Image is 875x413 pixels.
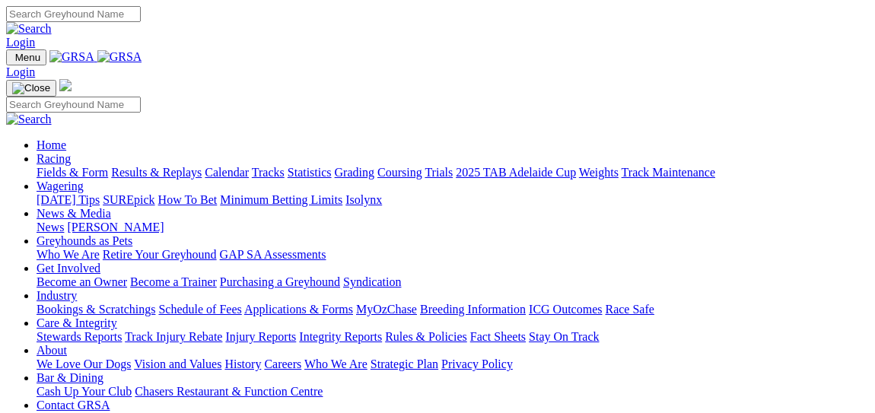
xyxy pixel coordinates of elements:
a: Become a Trainer [130,275,217,288]
a: Coursing [377,166,422,179]
a: Bookings & Scratchings [37,303,155,316]
a: We Love Our Dogs [37,357,131,370]
a: Applications & Forms [244,303,353,316]
img: GRSA [97,50,142,64]
a: Integrity Reports [299,330,382,343]
a: [PERSON_NAME] [67,221,164,234]
img: logo-grsa-white.png [59,79,72,91]
a: 2025 TAB Adelaide Cup [456,166,576,179]
a: Weights [579,166,619,179]
a: Cash Up Your Club [37,385,132,398]
a: Statistics [288,166,332,179]
a: Retire Your Greyhound [103,248,217,261]
input: Search [6,6,141,22]
a: Stay On Track [529,330,599,343]
a: Injury Reports [225,330,296,343]
a: ICG Outcomes [529,303,602,316]
a: SUREpick [103,193,154,206]
button: Toggle navigation [6,80,56,97]
a: Race Safe [605,303,654,316]
a: Isolynx [345,193,382,206]
a: Home [37,138,66,151]
a: About [37,344,67,357]
img: Search [6,22,52,36]
a: Vision and Values [134,357,221,370]
a: Results & Replays [111,166,202,179]
div: Get Involved [37,275,869,289]
div: Bar & Dining [37,385,869,399]
div: News & Media [37,221,869,234]
div: About [37,357,869,371]
a: Industry [37,289,77,302]
a: Greyhounds as Pets [37,234,132,247]
a: Schedule of Fees [158,303,241,316]
a: Track Maintenance [622,166,715,179]
a: Care & Integrity [37,316,117,329]
a: Careers [264,357,301,370]
img: Search [6,113,52,126]
a: Track Injury Rebate [125,330,222,343]
a: MyOzChase [356,303,417,316]
a: Racing [37,152,71,165]
a: [DATE] Tips [37,193,100,206]
a: Login [6,65,35,78]
a: Fields & Form [37,166,108,179]
a: Contact GRSA [37,399,110,411]
a: Tracks [252,166,285,179]
div: Greyhounds as Pets [37,248,869,262]
a: Who We Are [37,248,100,261]
img: GRSA [49,50,94,64]
a: Strategic Plan [371,357,438,370]
a: Bar & Dining [37,371,103,384]
a: Purchasing a Greyhound [220,275,340,288]
a: Become an Owner [37,275,127,288]
a: History [224,357,261,370]
a: News [37,221,64,234]
a: How To Bet [158,193,218,206]
a: Calendar [205,166,249,179]
a: Breeding Information [420,303,526,316]
span: Menu [15,52,40,63]
a: GAP SA Assessments [220,248,326,261]
a: Privacy Policy [441,357,513,370]
a: Syndication [343,275,401,288]
a: Login [6,36,35,49]
a: Rules & Policies [385,330,467,343]
a: News & Media [37,207,111,220]
a: Wagering [37,179,84,192]
img: Close [12,82,50,94]
div: Industry [37,303,869,316]
input: Search [6,97,141,113]
div: Wagering [37,193,869,207]
a: Who We Are [304,357,367,370]
div: Racing [37,166,869,179]
a: Grading [335,166,374,179]
a: Stewards Reports [37,330,122,343]
a: Fact Sheets [470,330,526,343]
a: Minimum Betting Limits [220,193,342,206]
a: Trials [425,166,453,179]
a: Chasers Restaurant & Function Centre [135,385,323,398]
a: Get Involved [37,262,100,275]
button: Toggle navigation [6,49,46,65]
div: Care & Integrity [37,330,869,344]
